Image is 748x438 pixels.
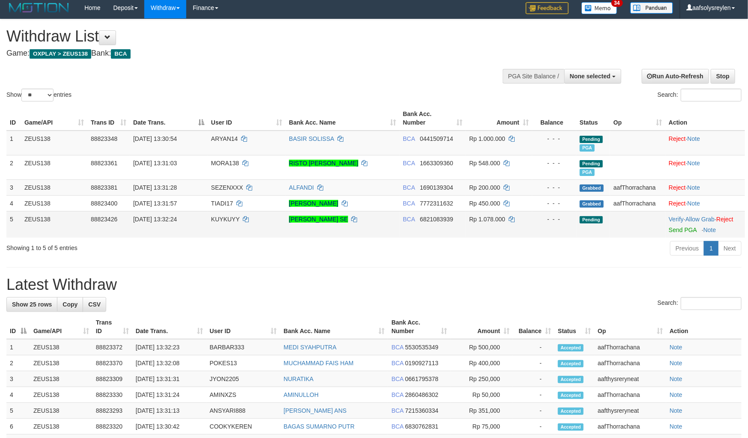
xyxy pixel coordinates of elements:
h4: Game: Bank: [6,49,490,58]
td: 88823330 [92,387,132,403]
a: Note [688,135,700,142]
span: Rp 200.000 [469,184,500,191]
th: Op: activate to sort column ascending [594,315,666,339]
td: aafThorrachana [594,419,666,435]
input: Search: [681,297,742,310]
span: Accepted [558,360,584,367]
a: BAGAS SUMARNO PUTR [284,423,355,430]
span: Grabbed [580,185,604,192]
th: Bank Acc. Name: activate to sort column ascending [286,106,399,131]
td: ZEUS138 [30,403,92,419]
a: [PERSON_NAME] ANS [284,407,347,414]
a: Verify [669,216,684,223]
a: Note [670,391,682,398]
a: Note [670,407,682,414]
th: Bank Acc. Number: activate to sort column ascending [399,106,466,131]
div: - - - [536,134,573,143]
td: ZEUS138 [30,419,92,435]
td: · [665,155,745,179]
span: ARYAN14 [211,135,238,142]
span: CSV [88,301,101,308]
td: ZEUS138 [30,387,92,403]
a: RISTO [PERSON_NAME] [289,160,358,167]
td: 2 [6,155,21,179]
td: · [665,195,745,211]
td: [DATE] 13:30:42 [132,419,206,435]
td: BARBAR333 [206,339,280,355]
td: 1 [6,339,30,355]
th: Trans ID: activate to sort column ascending [87,106,130,131]
span: MORA138 [211,160,239,167]
td: 88823372 [92,339,132,355]
span: Accepted [558,408,584,415]
span: Copy 6830762831 to clipboard [405,423,438,430]
span: Grabbed [580,200,604,208]
a: CSV [83,297,106,312]
a: Reject [716,216,733,223]
th: Status: activate to sort column ascending [554,315,594,339]
span: 88823426 [91,216,117,223]
td: - [513,419,554,435]
td: · [665,131,745,155]
th: Amount: activate to sort column ascending [450,315,513,339]
th: User ID: activate to sort column ascending [208,106,286,131]
span: BCA [391,344,403,351]
div: - - - [536,183,573,192]
a: Note [688,200,700,207]
td: 2 [6,355,30,371]
th: ID: activate to sort column descending [6,315,30,339]
label: Search: [658,297,742,310]
td: 88823320 [92,419,132,435]
a: [PERSON_NAME] SE [289,216,348,223]
td: aafThorrachana [610,179,665,195]
span: Accepted [558,344,584,352]
img: Feedback.jpg [526,2,569,14]
a: Stop [711,69,735,83]
th: Trans ID: activate to sort column ascending [92,315,132,339]
span: [DATE] 13:30:54 [133,135,177,142]
td: [DATE] 13:31:13 [132,403,206,419]
td: 4 [6,195,21,211]
span: [DATE] 13:32:24 [133,216,177,223]
td: aafThorrachana [594,339,666,355]
a: Note [670,423,682,430]
td: JYON2205 [206,371,280,387]
td: - [513,355,554,371]
img: panduan.png [630,2,673,14]
select: Showentries [21,89,54,101]
td: 6 [6,419,30,435]
td: - [513,371,554,387]
th: Action [666,315,742,339]
td: [DATE] 13:32:23 [132,339,206,355]
span: Copy 1690139304 to clipboard [420,184,453,191]
td: aafThorrachana [594,355,666,371]
span: 88823348 [91,135,117,142]
a: Note [688,160,700,167]
a: 1 [704,241,718,256]
td: ZEUS138 [21,179,87,195]
button: None selected [564,69,621,83]
span: Pending [580,216,603,223]
span: SEZENXXX [211,184,243,191]
span: Rp 1.078.000 [469,216,505,223]
a: Note [670,360,682,366]
span: Accepted [558,392,584,399]
td: Rp 75,000 [450,419,513,435]
td: Rp 50,000 [450,387,513,403]
span: BCA [403,184,415,191]
span: KUYKUYY [211,216,240,223]
label: Show entries [6,89,72,101]
span: BCA [391,360,403,366]
td: 88823293 [92,403,132,419]
td: aafThorrachana [610,195,665,211]
td: ZEUS138 [21,155,87,179]
a: Send PGA [669,226,697,233]
span: [DATE] 13:31:57 [133,200,177,207]
td: 1 [6,131,21,155]
a: Previous [670,241,704,256]
a: Note [670,375,682,382]
th: Balance: activate to sort column ascending [513,315,554,339]
td: [DATE] 13:31:24 [132,387,206,403]
a: Allow Grab [685,216,715,223]
td: ZEUS138 [30,355,92,371]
